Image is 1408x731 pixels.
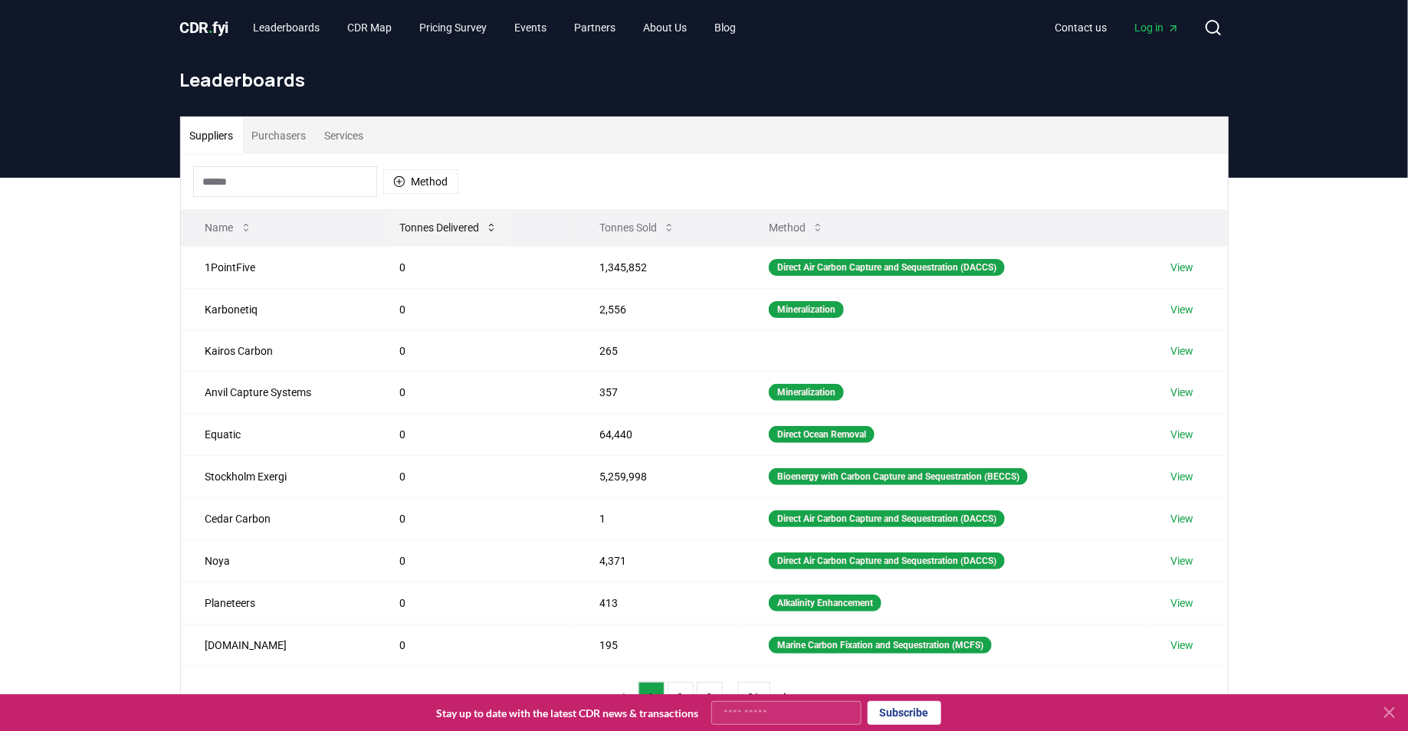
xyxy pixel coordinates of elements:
span: . [208,18,213,37]
td: 0 [375,330,575,371]
td: 4,371 [575,539,744,582]
button: Services [316,117,373,154]
button: 1 [638,682,665,713]
div: Marine Carbon Fixation and Sequestration (MCFS) [769,637,992,654]
button: Purchasers [243,117,316,154]
a: Leaderboards [241,14,332,41]
td: Karbonetiq [181,288,376,330]
td: 0 [375,624,575,666]
td: 0 [375,246,575,288]
td: Anvil Capture Systems [181,371,376,413]
a: View [1171,553,1194,569]
button: Name [193,212,264,243]
a: View [1171,343,1194,359]
td: 357 [575,371,744,413]
a: Events [502,14,559,41]
button: 3 [697,682,723,713]
div: Direct Air Carbon Capture and Sequestration (DACCS) [769,552,1005,569]
a: Pricing Survey [407,14,499,41]
td: 0 [375,455,575,497]
td: 1,345,852 [575,246,744,288]
td: 1 [575,497,744,539]
td: 413 [575,582,744,624]
a: Partners [562,14,628,41]
a: View [1171,638,1194,653]
button: Method [757,212,836,243]
td: 64,440 [575,413,744,455]
td: [DOMAIN_NAME] [181,624,376,666]
a: View [1171,260,1194,275]
td: Planeteers [181,582,376,624]
td: 0 [375,371,575,413]
td: 0 [375,288,575,330]
div: Mineralization [769,384,844,401]
button: next page [773,682,799,713]
td: Kairos Carbon [181,330,376,371]
span: Log in [1135,20,1180,35]
td: 0 [375,497,575,539]
td: 1PointFive [181,246,376,288]
nav: Main [241,14,748,41]
span: CDR fyi [180,18,229,37]
a: View [1171,302,1194,317]
button: Tonnes Delivered [387,212,510,243]
button: 2 [668,682,694,713]
h1: Leaderboards [180,67,1229,92]
a: View [1171,427,1194,442]
td: Stockholm Exergi [181,455,376,497]
a: CDR.fyi [180,17,229,38]
a: View [1171,595,1194,611]
nav: Main [1043,14,1192,41]
a: CDR Map [335,14,404,41]
td: 265 [575,330,744,371]
td: 0 [375,582,575,624]
td: 0 [375,539,575,582]
button: Suppliers [181,117,243,154]
a: View [1171,469,1194,484]
button: Tonnes Sold [587,212,688,243]
a: Log in [1123,14,1192,41]
td: 5,259,998 [575,455,744,497]
a: View [1171,385,1194,400]
a: Contact us [1043,14,1120,41]
td: 0 [375,413,575,455]
td: 2,556 [575,288,744,330]
div: Direct Air Carbon Capture and Sequestration (DACCS) [769,510,1005,527]
td: 195 [575,624,744,666]
button: 21 [738,682,770,713]
a: About Us [631,14,699,41]
div: Alkalinity Enhancement [769,595,881,611]
div: Direct Air Carbon Capture and Sequestration (DACCS) [769,259,1005,276]
a: Blog [702,14,748,41]
button: Method [383,169,458,194]
div: Bioenergy with Carbon Capture and Sequestration (BECCS) [769,468,1028,485]
li: ... [726,688,735,706]
div: Mineralization [769,301,844,318]
td: Cedar Carbon [181,497,376,539]
a: View [1171,511,1194,526]
div: Direct Ocean Removal [769,426,875,443]
td: Equatic [181,413,376,455]
td: Noya [181,539,376,582]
